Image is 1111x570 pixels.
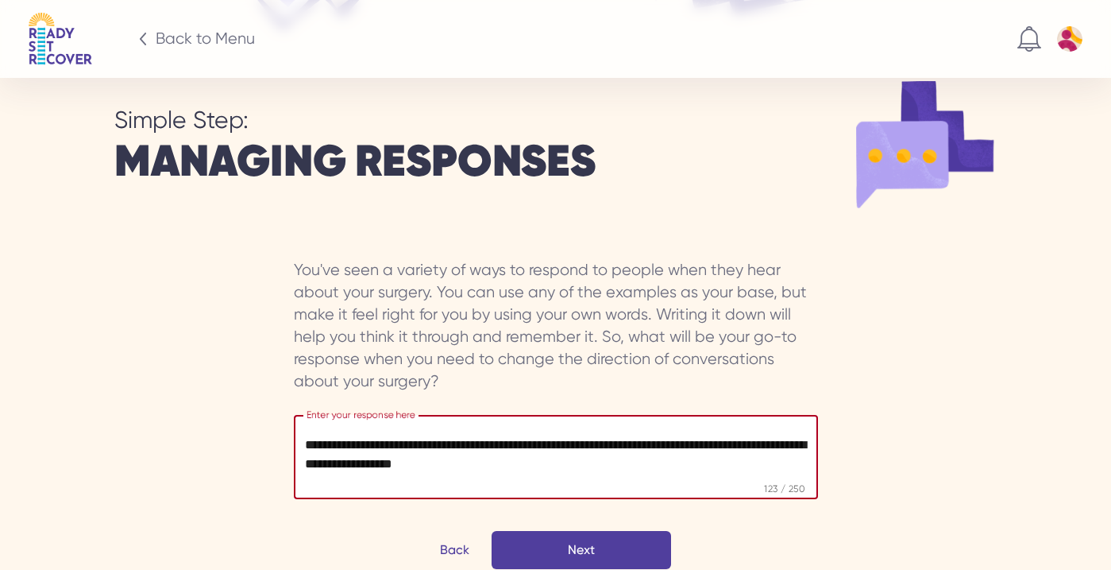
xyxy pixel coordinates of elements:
[492,531,671,569] div: Next
[856,81,997,208] img: Illustration da6
[137,33,149,45] img: Big arrow icn
[114,139,596,183] div: Managing Responses
[751,483,818,499] span: 123 / 250
[114,107,596,133] div: Simple Step:
[1057,26,1082,52] img: Default profile pic 10
[29,13,92,65] img: Logo
[156,28,255,50] div: Back to Menu
[294,259,818,393] div: You've seen a variety of ways to respond to people when they hear about your surgery. You can use...
[1017,26,1041,52] img: Notification
[92,28,255,50] a: Big arrow icn Back to Menu
[440,541,469,560] div: Back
